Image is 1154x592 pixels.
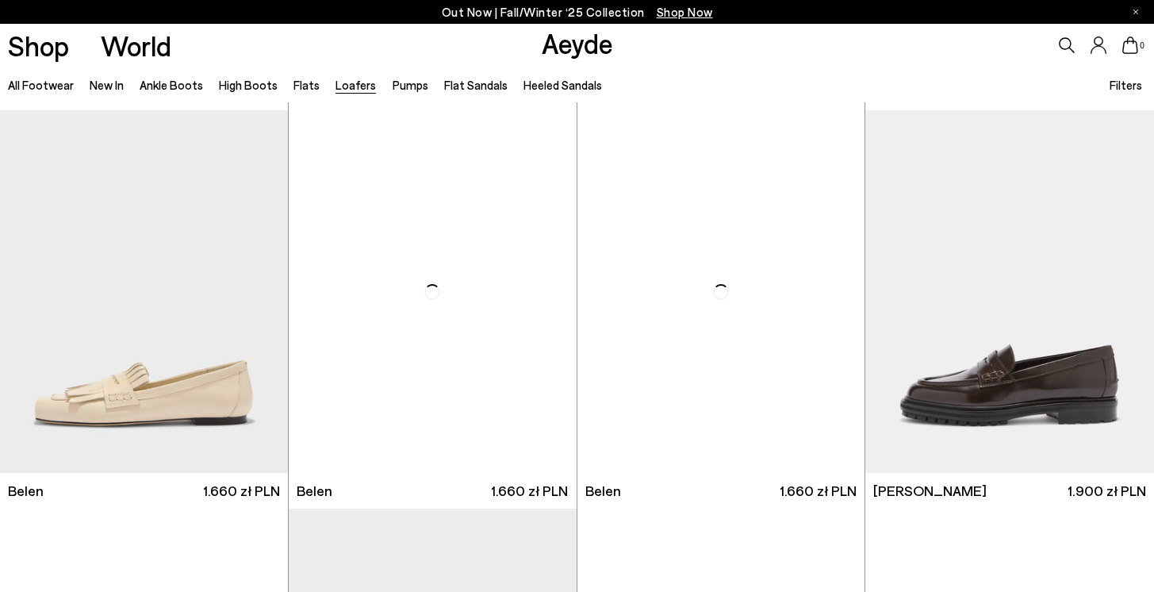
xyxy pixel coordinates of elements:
[335,78,376,92] a: Loafers
[140,78,203,92] a: Ankle Boots
[8,78,74,92] a: All Footwear
[542,26,613,60] a: Aeyde
[101,32,171,60] a: World
[8,32,69,60] a: Shop
[1110,78,1142,92] span: Filters
[297,481,332,501] span: Belen
[289,110,577,472] img: Belen Tassel Loafers
[780,481,857,501] span: 1.660 zł PLN
[442,2,713,22] p: Out Now | Fall/Winter ‘25 Collection
[577,110,865,472] img: Belen Tassel Loafers
[491,481,568,501] span: 1.660 zł PLN
[1138,41,1146,50] span: 0
[577,473,865,509] a: Belen 1.660 zł PLN
[873,481,987,501] span: [PERSON_NAME]
[8,481,44,501] span: Belen
[585,481,621,501] span: Belen
[293,78,320,92] a: Flats
[657,5,713,19] span: Navigate to /collections/new-in
[203,481,280,501] span: 1.660 zł PLN
[865,473,1154,509] a: [PERSON_NAME] 1.900 zł PLN
[289,473,577,509] a: Belen 1.660 zł PLN
[1068,481,1146,501] span: 1.900 zł PLN
[219,78,278,92] a: High Boots
[90,78,124,92] a: New In
[393,78,428,92] a: Pumps
[865,110,1154,472] img: Leon Loafers
[1122,37,1138,54] a: 0
[444,78,508,92] a: Flat Sandals
[523,78,602,92] a: Heeled Sandals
